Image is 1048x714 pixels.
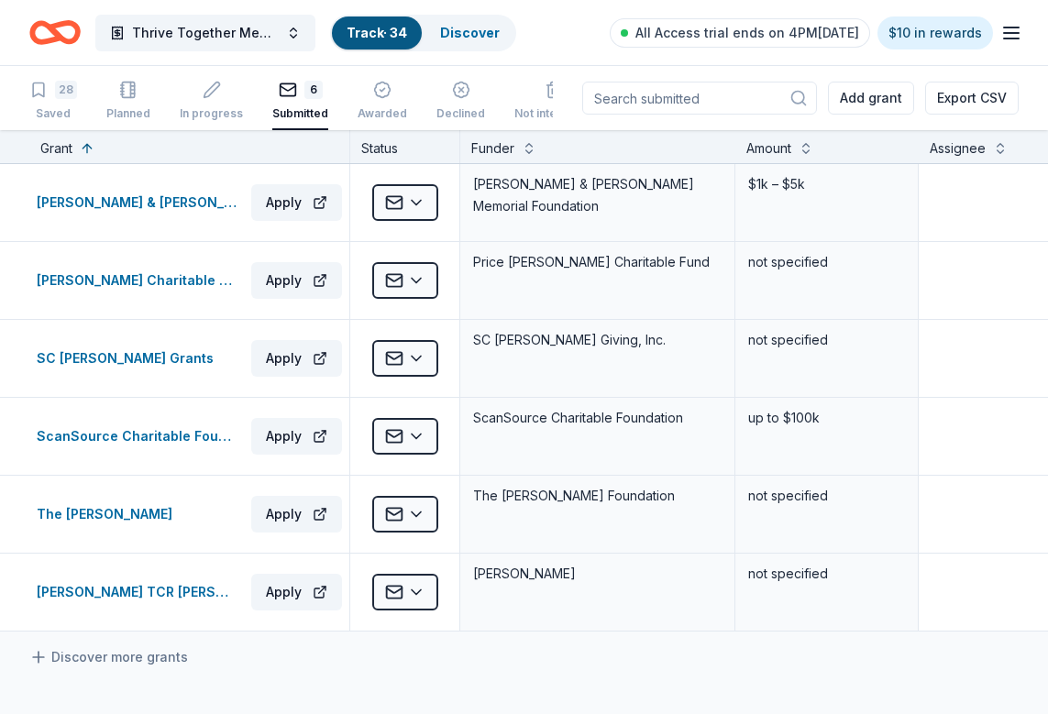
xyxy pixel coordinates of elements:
[828,82,914,115] button: Add grant
[746,327,907,353] div: not specified
[436,106,485,121] div: Declined
[95,15,315,51] button: Thrive Together Mental Health and Well-Being Program
[610,18,870,48] a: All Access trial ends on 4PM[DATE]
[29,646,188,668] a: Discover more grants
[106,73,150,130] button: Planned
[29,11,81,54] a: Home
[635,22,859,44] span: All Access trial ends on 4PM[DATE]
[471,137,514,159] div: Funder
[436,73,485,130] button: Declined
[930,137,986,159] div: Assignee
[37,269,244,291] button: [PERSON_NAME] Charitable Fund Grant
[37,347,244,369] button: SC [PERSON_NAME] Grants
[180,73,243,130] button: In progress
[877,16,993,49] a: $10 in rewards
[471,171,723,219] div: [PERSON_NAME] & [PERSON_NAME] Memorial Foundation
[251,496,342,533] button: Apply
[251,418,342,455] button: Apply
[106,106,150,121] div: Planned
[746,137,791,159] div: Amount
[251,262,342,299] button: Apply
[746,483,907,509] div: not specified
[37,503,244,525] button: The [PERSON_NAME]
[304,81,323,99] div: 6
[471,561,723,587] div: [PERSON_NAME]
[55,81,77,99] div: 28
[251,184,342,221] button: Apply
[37,503,180,525] div: The [PERSON_NAME]
[29,73,77,130] button: 28Saved
[37,192,244,214] button: [PERSON_NAME] & [PERSON_NAME] Memorial Foundation Grant
[272,73,328,130] button: 6Submitted
[582,82,817,115] input: Search submitted
[37,425,244,447] button: ScanSource Charitable Foundation Grant
[180,106,243,121] div: In progress
[746,171,907,197] div: $1k – $5k
[471,483,723,509] div: The [PERSON_NAME] Foundation
[350,130,460,163] div: Status
[440,25,500,40] a: Discover
[358,73,407,130] button: Awarded
[37,347,221,369] div: SC [PERSON_NAME] Grants
[251,574,342,610] button: Apply
[358,106,407,121] div: Awarded
[29,106,77,121] div: Saved
[746,405,907,431] div: up to $100k
[471,249,723,275] div: Price [PERSON_NAME] Charitable Fund
[272,106,328,121] div: Submitted
[514,73,593,130] button: Not interested
[347,25,407,40] a: Track· 34
[746,249,907,275] div: not specified
[925,82,1019,115] button: Export CSV
[514,106,593,121] div: Not interested
[471,405,723,431] div: ScanSource Charitable Foundation
[132,22,279,44] span: Thrive Together Mental Health and Well-Being Program
[330,15,516,51] button: Track· 34Discover
[40,137,72,159] div: Grant
[746,561,907,587] div: not specified
[37,581,244,603] button: [PERSON_NAME] TCR [PERSON_NAME]
[251,340,342,377] button: Apply
[471,327,723,353] div: SC [PERSON_NAME] Giving, Inc.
